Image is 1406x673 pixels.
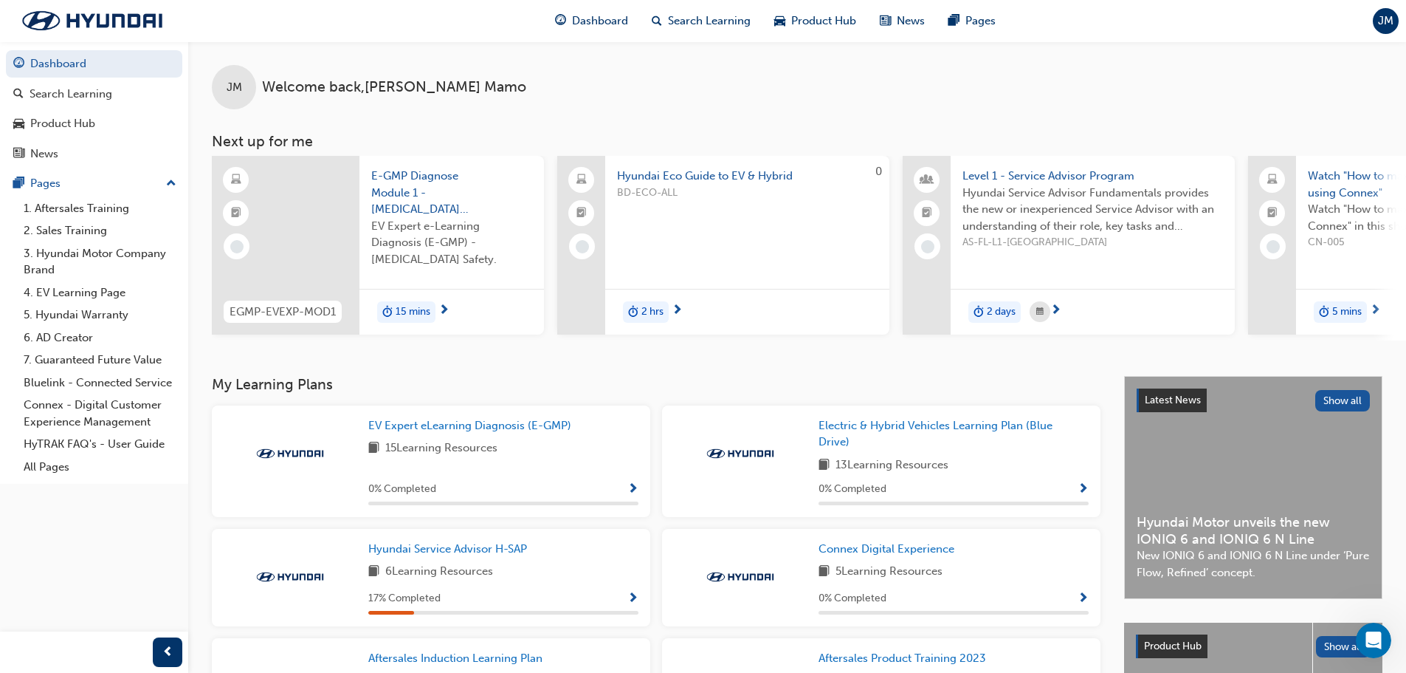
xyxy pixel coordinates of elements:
[819,563,830,581] span: book-icon
[30,115,95,132] div: Product Hub
[1315,390,1371,411] button: Show all
[18,327,182,349] a: 6. AD Creator
[641,304,664,321] span: 2 hrs
[6,140,182,168] a: News
[13,177,24,191] span: pages-icon
[438,304,449,318] span: next-icon
[230,240,244,253] span: learningRecordVerb_NONE-icon
[1356,623,1391,658] iframe: Intercom live chat
[371,218,532,268] span: EV Expert e-Learning Diagnosis (E-GMP) - [MEDICAL_DATA] Safety.
[368,417,577,434] a: EV Expert eLearning Diagnosis (E-GMP)
[987,304,1016,321] span: 2 days
[627,590,638,608] button: Show Progress
[700,446,781,461] img: Trak
[6,81,182,108] a: Search Learning
[921,240,934,253] span: learningRecordVerb_NONE-icon
[396,304,430,321] span: 15 mins
[166,174,176,194] span: up-icon
[368,650,548,667] a: Aftersales Induction Learning Plan
[368,440,379,458] span: book-icon
[640,6,762,36] a: search-iconSearch Learning
[13,88,24,101] span: search-icon
[819,650,992,667] a: Aftersales Product Training 2023
[1050,304,1061,318] span: next-icon
[1137,547,1370,581] span: New IONIQ 6 and IONIQ 6 N Line under ‘Pure Flow, Refined’ concept.
[628,303,638,322] span: duration-icon
[875,165,882,178] span: 0
[368,652,542,665] span: Aftersales Induction Learning Plan
[557,156,889,335] a: 0Hyundai Eco Guide to EV & HybridBD-ECO-ALLduration-icon2 hrs
[1370,304,1381,318] span: next-icon
[572,13,628,30] span: Dashboard
[162,643,173,662] span: prev-icon
[1267,171,1278,190] span: laptop-icon
[1144,640,1202,652] span: Product Hub
[1378,13,1393,30] span: JM
[18,197,182,220] a: 1. Aftersales Training
[1078,592,1089,606] span: Show Progress
[1373,8,1399,34] button: JM
[18,394,182,433] a: Connex - Digital Customer Experience Management
[922,171,932,190] span: people-icon
[774,12,785,30] span: car-icon
[576,204,587,223] span: booktick-icon
[18,433,182,456] a: HyTRAK FAQ's - User Guide
[555,12,566,30] span: guage-icon
[7,5,177,36] img: Trak
[1136,635,1371,658] a: Product HubShow all
[627,483,638,496] span: Show Progress
[30,146,58,163] div: News
[668,13,751,30] span: Search Learning
[1316,636,1371,657] button: Show all
[1137,389,1370,412] a: Latest NewsShow all
[368,590,441,607] span: 17 % Completed
[231,204,241,223] span: booktick-icon
[212,376,1100,393] h3: My Learning Plans
[617,185,878,202] span: BD-ECO-ALL
[382,303,393,322] span: duration-icon
[627,480,638,499] button: Show Progress
[819,481,886,498] span: 0 % Completed
[880,12,891,30] span: news-icon
[627,592,638,606] span: Show Progress
[368,419,571,432] span: EV Expert eLearning Diagnosis (E-GMP)
[1137,514,1370,547] span: Hyundai Motor unveils the new IONIQ 6 and IONIQ 6 N Line
[18,349,182,372] a: 7. Guaranteed Future Value
[973,303,984,322] span: duration-icon
[819,419,1052,449] span: Electric & Hybrid Vehicles Learning Plan (Blue Drive)
[212,156,544,335] a: EGMP-EVEXP-MOD1E-GMP Diagnose Module 1 - [MEDICAL_DATA] SafetyEV Expert e-Learning Diagnosis (E-G...
[1036,303,1044,321] span: calendar-icon
[819,417,1089,451] a: Electric & Hybrid Vehicles Learning Plan (Blue Drive)
[791,13,856,30] span: Product Hub
[617,168,878,185] span: Hyundai Eco Guide to EV & Hybrid
[227,79,242,96] span: JM
[230,304,336,321] span: EGMP-EVEXP-MOD1
[1267,240,1280,253] span: learningRecordVerb_NONE-icon
[762,6,868,36] a: car-iconProduct Hub
[903,156,1235,335] a: Level 1 - Service Advisor ProgramHyundai Service Advisor Fundamentals provides the new or inexper...
[6,47,182,170] button: DashboardSearch LearningProduct HubNews
[1267,204,1278,223] span: booktick-icon
[249,570,331,584] img: Trak
[6,110,182,137] a: Product Hub
[6,50,182,78] a: Dashboard
[13,117,24,131] span: car-icon
[371,168,532,218] span: E-GMP Diagnose Module 1 - [MEDICAL_DATA] Safety
[1078,480,1089,499] button: Show Progress
[1124,376,1382,599] a: Latest NewsShow allHyundai Motor unveils the new IONIQ 6 and IONIQ 6 N LineNew IONIQ 6 and IONIQ ...
[868,6,937,36] a: news-iconNews
[700,570,781,584] img: Trak
[368,542,527,556] span: Hyundai Service Advisor H-SAP
[819,652,986,665] span: Aftersales Product Training 2023
[18,372,182,394] a: Bluelink - Connected Service
[13,148,24,161] span: news-icon
[18,456,182,479] a: All Pages
[922,204,932,223] span: booktick-icon
[6,170,182,197] button: Pages
[30,86,112,103] div: Search Learning
[262,79,526,96] span: Welcome back , [PERSON_NAME] Mamo
[18,304,182,327] a: 5. Hyundai Warranty
[18,219,182,242] a: 2. Sales Training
